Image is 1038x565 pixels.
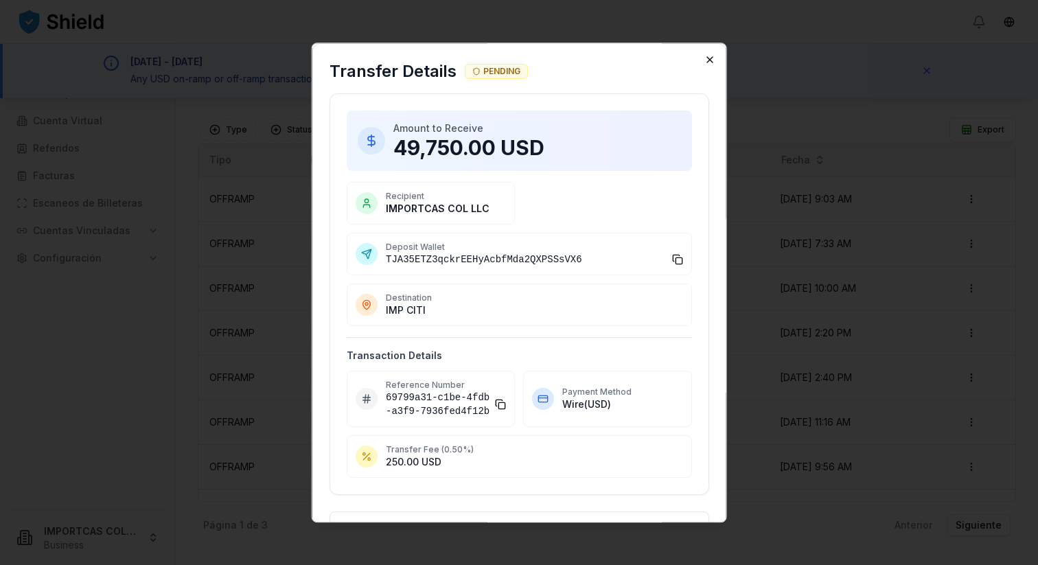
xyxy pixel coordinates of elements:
h2: Transfer Details [330,60,457,82]
p: Recipient [386,191,506,202]
p: Deposit Wallet [386,242,683,253]
span: 69799a31-c1be-4fdb-a3f9-7936fed4f12b [386,391,489,418]
p: Reference Number [386,380,506,391]
p: Destination [386,292,683,303]
p: IMPORTCAS COL LLC [386,202,506,216]
span: TJA35ETZ3qckrEEHyAcbfMda2QXPSSsVX6 [386,253,667,266]
p: IMP CITI [386,303,683,317]
p: 49,750.00 USD [393,135,681,160]
p: Amount to Receive [393,122,681,135]
p: Transfer Fee ( 0.50 %) [386,444,683,455]
p: Payment Method [562,387,682,397]
p: Wire ( USD ) [562,397,682,411]
p: 250.00 USD [386,455,683,469]
h4: Transaction Details [347,349,692,362]
div: PENDING [465,64,528,79]
button: Deposit InstructionsView wallet address details for manual deposit [330,512,708,564]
